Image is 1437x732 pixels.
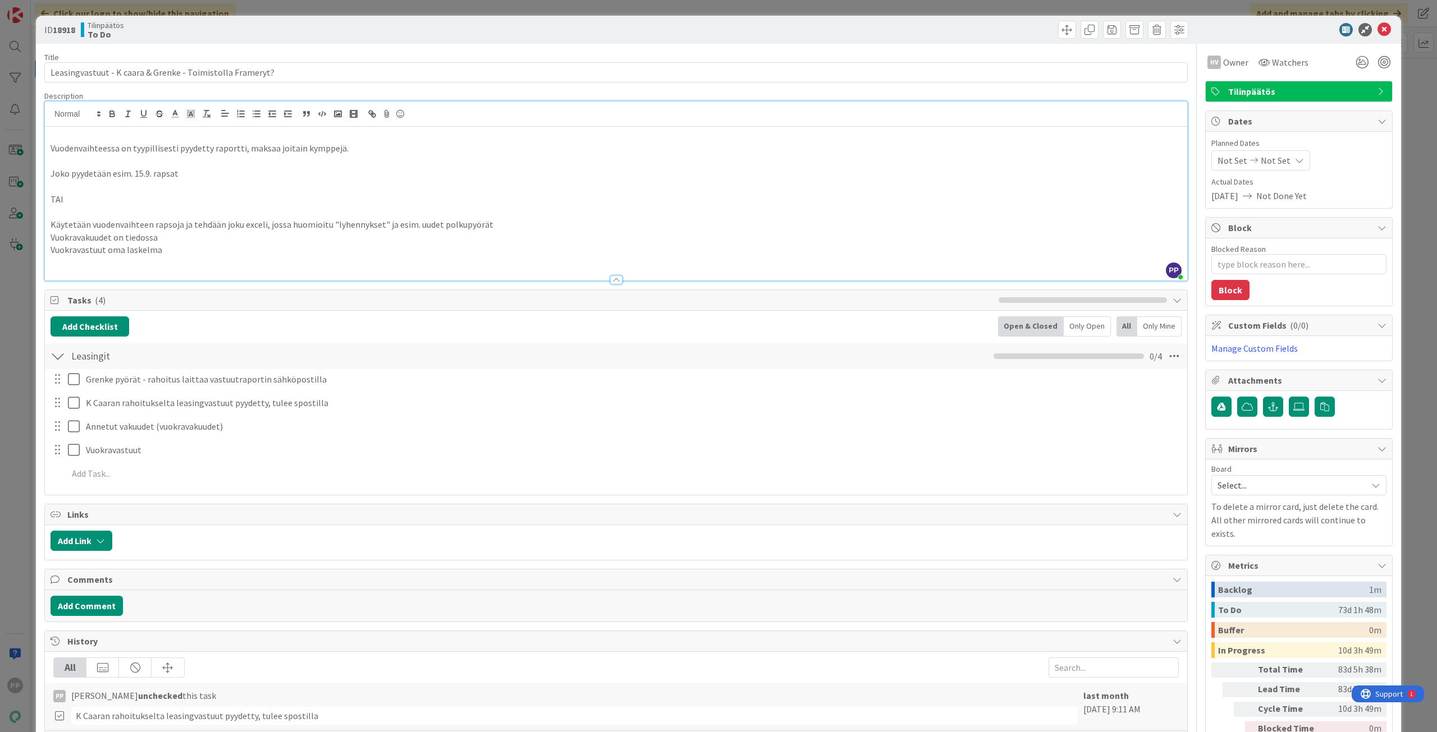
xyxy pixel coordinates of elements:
[95,294,106,306] span: ( 4 )
[1218,602,1338,618] div: To Do
[51,531,112,551] button: Add Link
[1228,374,1372,387] span: Attachments
[51,316,129,337] button: Add Checklist
[1338,602,1381,618] div: 73d 1h 48m
[1211,465,1232,473] span: Board
[1261,154,1290,167] span: Not Set
[67,508,1167,521] span: Links
[58,4,61,13] div: 1
[1338,642,1381,658] div: 10d 3h 49m
[44,62,1188,82] input: type card name here...
[1083,690,1129,701] b: last month
[1258,682,1320,697] div: Lead Time
[1324,702,1381,717] div: 10d 3h 49m
[51,596,123,616] button: Add Comment
[1223,56,1248,69] span: Owner
[51,243,1182,256] p: Vuokravastuut oma laskelma
[44,91,83,101] span: Description
[1369,622,1381,638] div: 0m
[1049,657,1179,678] input: Search...
[1211,280,1250,300] button: Block
[1228,442,1372,455] span: Mirrors
[53,690,66,702] div: PP
[1258,702,1320,717] div: Cycle Time
[71,707,1078,725] div: K Caaran rahoitukselta leasingvastuut pyydetty, tulee spostilla
[1228,319,1372,332] span: Custom Fields
[1228,114,1372,128] span: Dates
[1211,500,1386,540] p: To delete a mirror card, just delete the card. All other mirrored cards will continue to exists.
[51,193,1182,206] p: TAI
[1137,316,1182,337] div: Only Mine
[1228,559,1372,572] span: Metrics
[1218,642,1338,658] div: In Progress
[1369,582,1381,597] div: 1m
[1083,689,1179,725] div: [DATE] 9:11 AM
[51,218,1182,231] p: Käytetään vuodenvaihteen rapsoja ja tehdään joku exceli, jossa huomioitu "lyhennykset" ja esim. u...
[1324,662,1381,678] div: 83d 5h 38m
[67,346,320,366] input: Add Checklist...
[67,573,1167,586] span: Comments
[54,658,86,677] div: All
[88,21,124,30] span: Tilinpäätös
[51,167,1182,180] p: Joko pyydetään esim. 15.9. rapsat
[1290,320,1308,331] span: ( 0/0 )
[1064,316,1111,337] div: Only Open
[998,316,1064,337] div: Open & Closed
[1256,189,1307,202] span: Not Done Yet
[1150,349,1162,363] span: 0 / 4
[86,397,1179,409] p: K Caaran rahoitukselta leasingvastuut pyydetty, tulee spostilla
[24,2,51,15] span: Support
[51,231,1182,244] p: Vuokravakuudet on tiedossa
[71,689,216,702] span: [PERSON_NAME] this task
[1218,582,1369,597] div: Backlog
[1211,176,1386,188] span: Actual Dates
[44,23,75,36] span: ID
[1228,85,1372,98] span: Tilinpäätös
[1211,137,1386,149] span: Planned Dates
[88,30,124,39] b: To Do
[51,142,1182,155] p: Vuodenvaihteessa on tyypillisesti pyydetty raportti, maksaa joitain kymppejä.
[1324,682,1381,697] div: 83d 5h 37m
[1228,221,1372,234] span: Block
[67,634,1167,648] span: History
[138,690,182,701] b: unchecked
[1218,477,1361,493] span: Select...
[1211,189,1238,202] span: [DATE]
[1207,56,1221,69] div: HV
[1258,662,1320,678] div: Total Time
[1218,154,1247,167] span: Not Set
[1211,244,1266,254] label: Blocked Reason
[1116,316,1137,337] div: All
[44,52,59,62] label: Title
[1211,343,1298,354] a: Manage Custom Fields
[1218,622,1369,638] div: Buffer
[67,293,993,307] span: Tasks
[53,24,75,35] b: 18918
[86,373,1179,386] p: Grenke pyörät - rahoitus laittaa vastuutraportin sähköpostilla
[1166,263,1182,278] span: PP
[86,444,1179,457] p: Vuokravastuut
[86,420,1179,433] p: Annetut vakuudet (vuokravakuudet)
[1272,56,1308,69] span: Watchers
